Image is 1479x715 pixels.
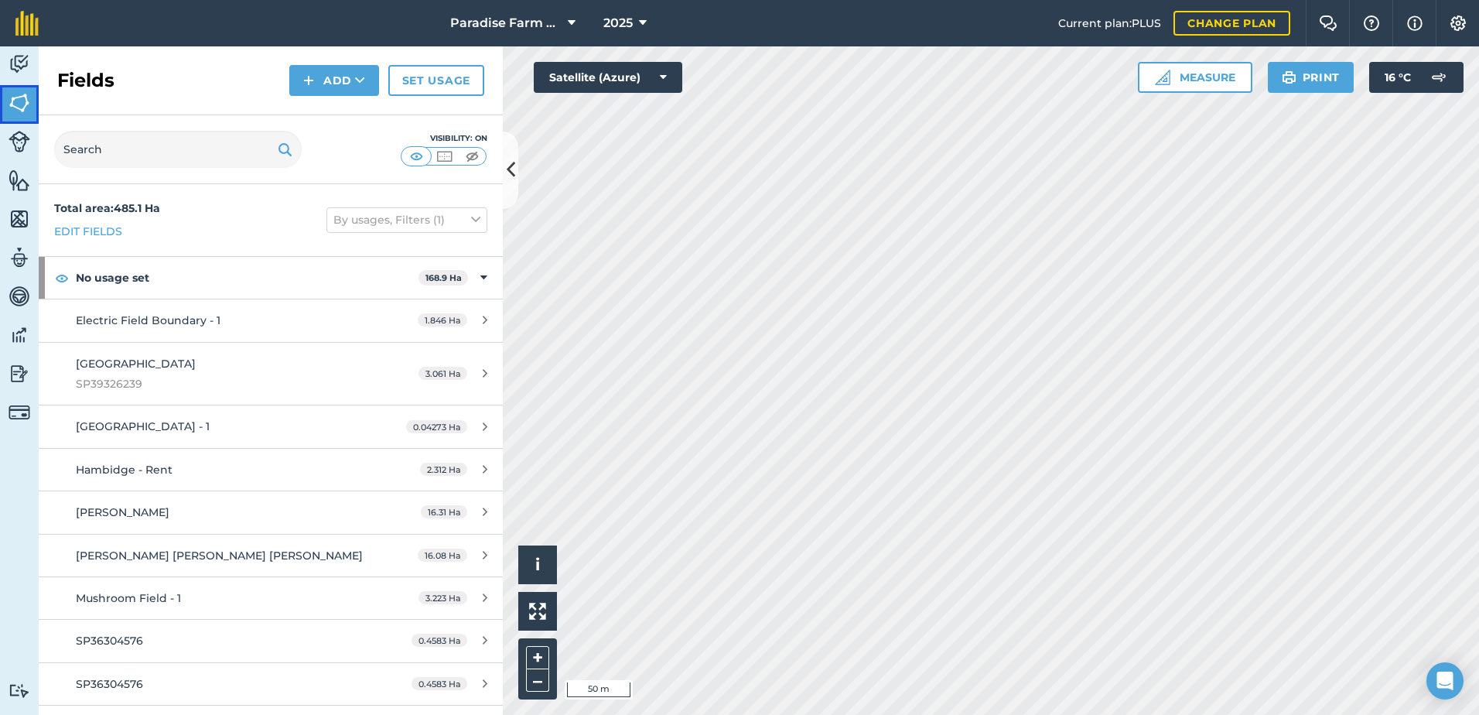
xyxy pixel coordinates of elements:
[1138,62,1252,93] button: Measure
[39,620,503,662] a: SP363045760.4583 Ha
[1407,14,1423,32] img: svg+xml;base64,PHN2ZyB4bWxucz0iaHR0cDovL3d3dy53My5vcmcvMjAwMC9zdmciIHdpZHRoPSIxNyIgaGVpZ2h0PSIxNy...
[418,549,467,562] span: 16.08 Ha
[529,603,546,620] img: Four arrows, one pointing top left, one top right, one bottom right and the last bottom left
[9,362,30,385] img: svg+xml;base64,PD94bWwgdmVyc2lvbj0iMS4wIiBlbmNvZGluZz0idXRmLTgiPz4KPCEtLSBHZW5lcmF0b3I6IEFkb2JlIE...
[39,491,503,533] a: [PERSON_NAME]16.31 Ha
[39,577,503,619] a: Mushroom Field - 13.223 Ha
[76,634,143,648] span: SP36304576
[326,207,487,232] button: By usages, Filters (1)
[1155,70,1170,85] img: Ruler icon
[303,71,314,90] img: svg+xml;base64,PHN2ZyB4bWxucz0iaHR0cDovL3d3dy53My5vcmcvMjAwMC9zdmciIHdpZHRoPSIxNCIgaGVpZ2h0PSIyNC...
[418,313,467,327] span: 1.846 Ha
[1423,62,1454,93] img: svg+xml;base64,PD94bWwgdmVyc2lvbj0iMS4wIiBlbmNvZGluZz0idXRmLTgiPz4KPCEtLSBHZW5lcmF0b3I6IEFkb2JlIE...
[57,68,114,93] h2: Fields
[401,132,487,145] div: Visibility: On
[406,420,467,433] span: 0.04273 Ha
[526,669,549,692] button: –
[1385,62,1411,93] span: 16 ° C
[9,246,30,269] img: svg+xml;base64,PD94bWwgdmVyc2lvbj0iMS4wIiBlbmNvZGluZz0idXRmLTgiPz4KPCEtLSBHZW5lcmF0b3I6IEFkb2JlIE...
[39,663,503,705] a: SP363045760.4583 Ha
[39,299,503,341] a: Electric Field Boundary - 11.846 Ha
[425,272,462,283] strong: 168.9 Ha
[9,207,30,231] img: svg+xml;base64,PHN2ZyB4bWxucz0iaHR0cDovL3d3dy53My5vcmcvMjAwMC9zdmciIHdpZHRoPSI1NiIgaGVpZ2h0PSI2MC...
[39,449,503,491] a: Hambidge - Rent2.312 Ha
[418,591,467,604] span: 3.223 Ha
[1449,15,1467,31] img: A cog icon
[76,357,196,371] span: [GEOGRAPHIC_DATA]
[39,535,503,576] a: [PERSON_NAME] [PERSON_NAME] [PERSON_NAME]16.08 Ha
[1362,15,1381,31] img: A question mark icon
[39,257,503,299] div: No usage set168.9 Ha
[9,53,30,76] img: svg+xml;base64,PD94bWwgdmVyc2lvbj0iMS4wIiBlbmNvZGluZz0idXRmLTgiPz4KPCEtLSBHZW5lcmF0b3I6IEFkb2JlIE...
[1319,15,1337,31] img: Two speech bubbles overlapping with the left bubble in the forefront
[9,131,30,152] img: svg+xml;base64,PD94bWwgdmVyc2lvbj0iMS4wIiBlbmNvZGluZz0idXRmLTgiPz4KPCEtLSBHZW5lcmF0b3I6IEFkb2JlIE...
[9,285,30,308] img: svg+xml;base64,PD94bWwgdmVyc2lvbj0iMS4wIiBlbmNvZGluZz0idXRmLTgiPz4KPCEtLSBHZW5lcmF0b3I6IEFkb2JlIE...
[76,257,418,299] strong: No usage set
[54,223,122,240] a: Edit fields
[1173,11,1290,36] a: Change plan
[1426,662,1464,700] div: Open Intercom Messenger
[76,375,367,392] span: SP39326239
[1058,15,1161,32] span: Current plan : PLUS
[15,11,39,36] img: fieldmargin Logo
[407,149,426,164] img: svg+xml;base64,PHN2ZyB4bWxucz0iaHR0cDovL3d3dy53My5vcmcvMjAwMC9zdmciIHdpZHRoPSI1MCIgaGVpZ2h0PSI0MC...
[76,463,172,477] span: Hambidge - Rent
[76,591,181,605] span: Mushroom Field - 1
[435,149,454,164] img: svg+xml;base64,PHN2ZyB4bWxucz0iaHR0cDovL3d3dy53My5vcmcvMjAwMC9zdmciIHdpZHRoPSI1MCIgaGVpZ2h0PSI0MC...
[54,201,160,215] strong: Total area : 485.1 Ha
[9,91,30,115] img: svg+xml;base64,PHN2ZyB4bWxucz0iaHR0cDovL3d3dy53My5vcmcvMjAwMC9zdmciIHdpZHRoPSI1NiIgaGVpZ2h0PSI2MC...
[9,169,30,192] img: svg+xml;base64,PHN2ZyB4bWxucz0iaHR0cDovL3d3dy53My5vcmcvMjAwMC9zdmciIHdpZHRoPSI1NiIgaGVpZ2h0PSI2MC...
[54,131,302,168] input: Search
[526,646,549,669] button: +
[39,405,503,447] a: [GEOGRAPHIC_DATA] - 10.04273 Ha
[76,419,210,433] span: [GEOGRAPHIC_DATA] - 1
[278,140,292,159] img: svg+xml;base64,PHN2ZyB4bWxucz0iaHR0cDovL3d3dy53My5vcmcvMjAwMC9zdmciIHdpZHRoPSIxOSIgaGVpZ2h0PSIyNC...
[518,546,557,584] button: i
[603,14,633,32] span: 2025
[535,555,540,574] span: i
[9,323,30,347] img: svg+xml;base64,PD94bWwgdmVyc2lvbj0iMS4wIiBlbmNvZGluZz0idXRmLTgiPz4KPCEtLSBHZW5lcmF0b3I6IEFkb2JlIE...
[450,14,562,32] span: Paradise Farm Estate Ltd
[420,463,467,476] span: 2.312 Ha
[412,677,467,690] span: 0.4583 Ha
[463,149,482,164] img: svg+xml;base64,PHN2ZyB4bWxucz0iaHR0cDovL3d3dy53My5vcmcvMjAwMC9zdmciIHdpZHRoPSI1MCIgaGVpZ2h0PSI0MC...
[76,549,363,563] span: [PERSON_NAME] [PERSON_NAME] [PERSON_NAME]
[9,402,30,423] img: svg+xml;base64,PD94bWwgdmVyc2lvbj0iMS4wIiBlbmNvZGluZz0idXRmLTgiPz4KPCEtLSBHZW5lcmF0b3I6IEFkb2JlIE...
[55,269,69,287] img: svg+xml;base64,PHN2ZyB4bWxucz0iaHR0cDovL3d3dy53My5vcmcvMjAwMC9zdmciIHdpZHRoPSIxOCIgaGVpZ2h0PSIyNC...
[289,65,379,96] button: Add
[1369,62,1464,93] button: 16 °C
[39,343,503,405] a: [GEOGRAPHIC_DATA]SP393262393.061 Ha
[76,505,169,519] span: [PERSON_NAME]
[412,634,467,647] span: 0.4583 Ha
[388,65,484,96] a: Set usage
[1282,68,1296,87] img: svg+xml;base64,PHN2ZyB4bWxucz0iaHR0cDovL3d3dy53My5vcmcvMjAwMC9zdmciIHdpZHRoPSIxOSIgaGVpZ2h0PSIyNC...
[418,367,467,380] span: 3.061 Ha
[1268,62,1354,93] button: Print
[421,505,467,518] span: 16.31 Ha
[76,677,143,691] span: SP36304576
[534,62,682,93] button: Satellite (Azure)
[9,683,30,698] img: svg+xml;base64,PD94bWwgdmVyc2lvbj0iMS4wIiBlbmNvZGluZz0idXRmLTgiPz4KPCEtLSBHZW5lcmF0b3I6IEFkb2JlIE...
[76,313,220,327] span: Electric Field Boundary - 1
